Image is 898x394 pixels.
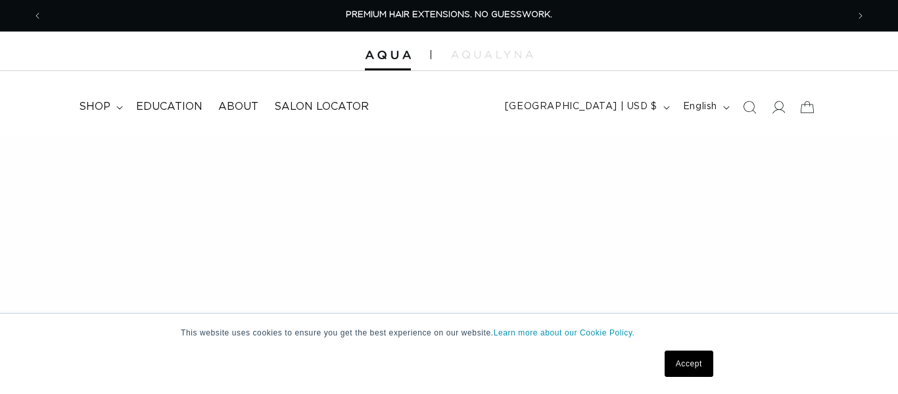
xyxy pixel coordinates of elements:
[23,3,52,28] button: Previous announcement
[494,328,635,337] a: Learn more about our Cookie Policy.
[846,3,875,28] button: Next announcement
[210,92,266,122] a: About
[735,93,764,122] summary: Search
[79,303,579,334] p: Hand Tied Wefts are lightweight, seamless, and made with 100% Remy hair. Loved for their natural ...
[665,351,713,377] a: Accept
[79,251,579,297] h2: HAND TIED WEFT
[79,100,110,114] span: shop
[505,100,657,114] span: [GEOGRAPHIC_DATA] | USD $
[136,100,202,114] span: Education
[451,51,533,59] img: aqualyna.com
[365,51,411,60] img: Aqua Hair Extensions
[266,92,377,122] a: Salon Locator
[683,100,717,114] span: English
[128,92,210,122] a: Education
[71,92,128,122] summary: shop
[346,11,552,19] span: PREMIUM HAIR EXTENSIONS. NO GUESSWORK.
[497,95,675,120] button: [GEOGRAPHIC_DATA] | USD $
[218,100,258,114] span: About
[274,100,369,114] span: Salon Locator
[675,95,735,120] button: English
[181,327,717,339] p: This website uses cookies to ensure you get the best experience on our website.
